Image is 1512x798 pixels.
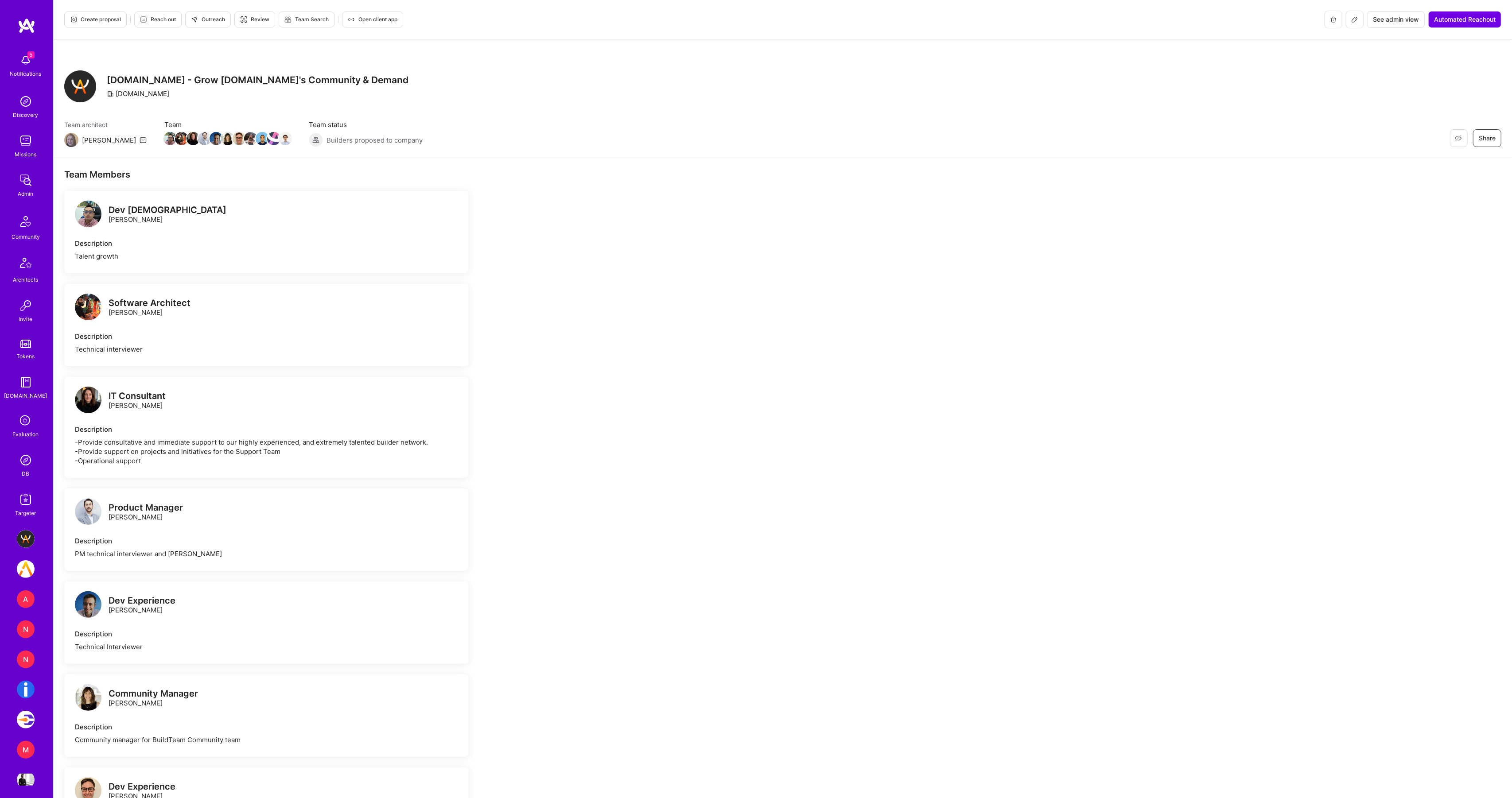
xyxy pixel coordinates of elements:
[75,387,101,415] a: logo
[75,536,458,546] div: Description
[199,131,210,146] a: Team Member Avatar
[1434,15,1496,24] span: Automated Reachout
[17,171,35,189] img: admin teamwork
[268,131,280,146] a: Team Member Avatar
[257,131,268,146] a: Team Member Avatar
[140,15,176,23] span: Reach out
[1479,134,1496,143] span: Share
[175,132,188,145] img: Team Member Avatar
[17,590,35,608] div: A
[64,169,468,180] div: Team Members
[17,491,35,508] img: Skill Targeter
[176,131,187,146] a: Team Member Avatar
[245,131,257,146] a: Team Member Avatar
[280,131,291,146] a: Team Member Avatar
[17,51,35,69] img: bell
[64,120,147,129] span: Team architect
[1367,11,1425,28] button: See admin view
[75,591,101,618] img: logo
[15,590,37,608] a: A
[15,150,37,159] div: Missions
[17,711,35,728] img: Velocity: Enabling Developers Create Isolated Environments, Easily.
[284,15,329,23] span: Team Search
[279,132,292,145] img: Team Member Avatar
[1473,129,1501,147] button: Share
[75,201,101,227] img: logo
[75,387,101,413] img: logo
[75,425,458,434] div: Description
[109,503,183,522] div: [PERSON_NAME]
[18,189,34,198] div: Admin
[64,133,78,147] img: Team Architect
[109,298,190,308] div: Software Architect
[15,620,37,638] a: N
[16,508,36,518] div: Targeter
[107,74,408,85] h3: [DOMAIN_NAME] - Grow [DOMAIN_NAME]'s Community & Demand
[75,438,458,465] div: -Provide consultative and immediate support to our highly experienced, and extremely talented bui...
[12,232,40,241] div: Community
[17,373,35,391] img: guide book
[267,132,280,145] img: Team Member Avatar
[1455,135,1462,142] i: icon EyeClosed
[109,391,166,410] div: [PERSON_NAME]
[17,620,35,638] div: N
[15,530,37,548] a: BuildTeam
[109,298,190,317] div: [PERSON_NAME]
[198,132,211,145] img: Team Member Avatar
[17,560,35,578] img: A.Team: internal dev team - join us in developing the A.Team platform
[279,12,334,27] button: Team Search
[82,136,136,145] div: [PERSON_NAME]
[107,90,114,97] i: icon CompanyGray
[185,12,231,27] button: Outreach
[75,294,101,322] a: logo
[75,684,101,711] img: logo
[187,131,199,146] a: Team Member Avatar
[163,132,177,145] img: Team Member Avatar
[348,15,397,23] span: Open client app
[164,120,291,129] span: Team
[15,711,37,728] a: Velocity: Enabling Developers Create Isolated Environments, Easily.
[10,69,42,78] div: Notifications
[17,741,35,759] div: M
[75,684,101,713] a: logo
[75,239,458,248] div: Description
[20,340,31,348] img: tokens
[75,549,458,558] div: PM technical interviewer and [PERSON_NAME]
[75,345,458,354] div: Technical interviewer
[22,469,30,478] div: DB
[140,136,147,143] i: icon Mail
[222,131,233,146] a: Team Member Avatar
[15,741,37,759] a: M
[109,391,166,401] div: IT Consultant
[17,352,35,361] div: Tokens
[233,131,245,146] a: Team Member Avatar
[17,413,34,430] i: icon SelectionTeam
[17,297,35,314] img: Invite
[107,89,169,98] div: [DOMAIN_NAME]
[109,689,198,698] div: Community Manager
[75,642,458,651] div: Technical Interviewer
[15,771,37,789] a: User Avatar
[13,110,39,120] div: Discovery
[240,15,269,23] span: Review
[75,498,101,527] a: logo
[15,681,37,698] a: Injury.com: Referrals Platform MVP
[15,254,36,275] img: Architects
[27,51,35,58] span: 5
[75,294,101,320] img: logo
[210,132,223,145] img: Team Member Avatar
[109,782,175,791] div: Dev Experience
[1428,11,1501,28] button: Automated Reachout
[109,205,226,224] div: [PERSON_NAME]
[109,689,198,708] div: [PERSON_NAME]
[75,629,458,639] div: Description
[1373,15,1419,24] span: See admin view
[326,136,423,145] span: Builders proposed to company
[134,12,182,27] button: Reach out
[210,131,222,146] a: Team Member Avatar
[187,132,200,145] img: Team Member Avatar
[109,596,175,605] div: Dev Experience
[17,651,35,668] div: N
[309,120,423,129] span: Team status
[13,275,39,284] div: Architects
